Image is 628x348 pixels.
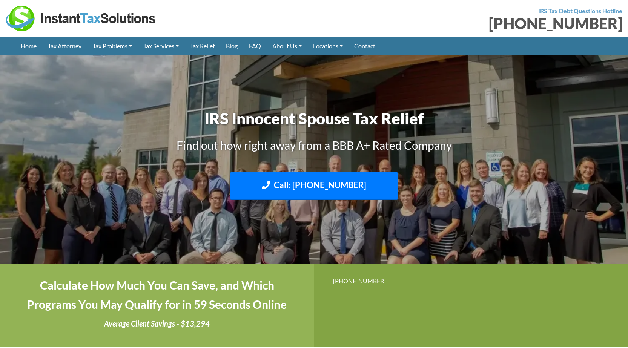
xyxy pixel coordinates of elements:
a: Tax Relief [184,37,220,55]
a: Home [15,37,42,55]
a: Locations [307,37,349,55]
a: FAQ [243,37,267,55]
h1: IRS Innocent Spouse Tax Relief [105,107,524,130]
i: Average Client Savings - $13,294 [104,319,210,328]
div: [PHONE_NUMBER] [333,276,610,286]
a: About Us [267,37,307,55]
a: Tax Attorney [42,37,87,55]
a: Instant Tax Solutions Logo [6,14,157,21]
h4: Calculate How Much You Can Save, and Which Programs You May Qualify for in 59 Seconds Online [19,276,295,314]
a: Tax Problems [87,37,138,55]
a: Tax Services [138,37,184,55]
h3: Find out how right away from a BBB A+ Rated Company [105,137,524,153]
div: [PHONE_NUMBER] [320,16,623,31]
a: Call: [PHONE_NUMBER] [230,172,398,200]
strong: IRS Tax Debt Questions Hotline [538,7,622,14]
a: Blog [220,37,243,55]
a: Contact [349,37,381,55]
img: Instant Tax Solutions Logo [6,6,157,31]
